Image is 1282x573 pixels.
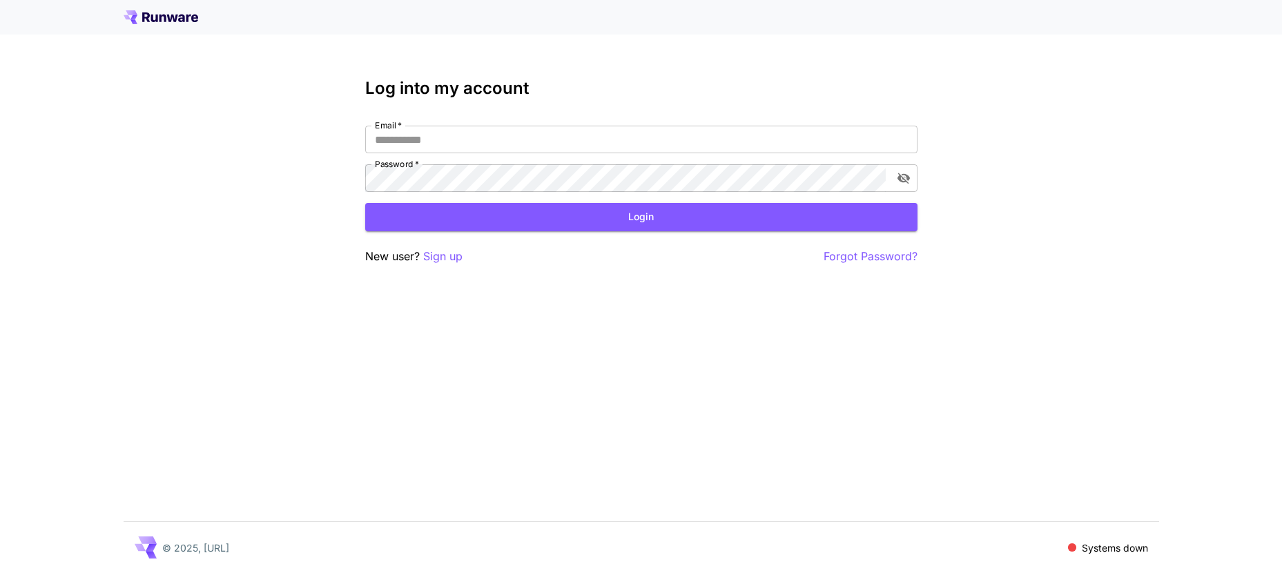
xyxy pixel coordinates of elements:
button: Login [365,203,917,231]
p: © 2025, [URL] [162,541,229,555]
label: Password [375,158,419,170]
p: Systems down [1082,541,1148,555]
p: New user? [365,248,463,265]
label: Email [375,119,402,131]
h3: Log into my account [365,79,917,98]
button: Forgot Password? [824,248,917,265]
button: toggle password visibility [891,166,916,191]
button: Sign up [423,248,463,265]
